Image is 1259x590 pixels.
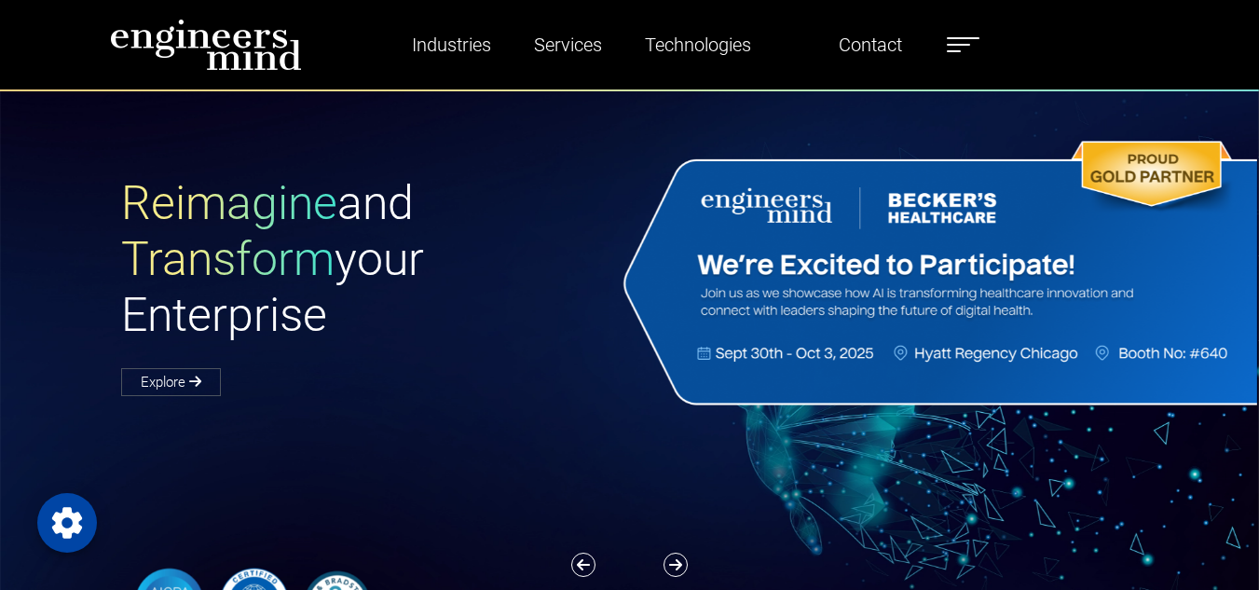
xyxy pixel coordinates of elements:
h1: and your Enterprise [121,175,630,343]
span: Transform [121,232,335,286]
span: Reimagine [121,176,337,230]
a: Contact [831,23,910,66]
img: logo [110,19,302,71]
a: Services [527,23,609,66]
a: Technologies [637,23,759,66]
a: Industries [404,23,499,66]
img: Website Banner [617,136,1258,410]
a: Explore [121,368,221,396]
